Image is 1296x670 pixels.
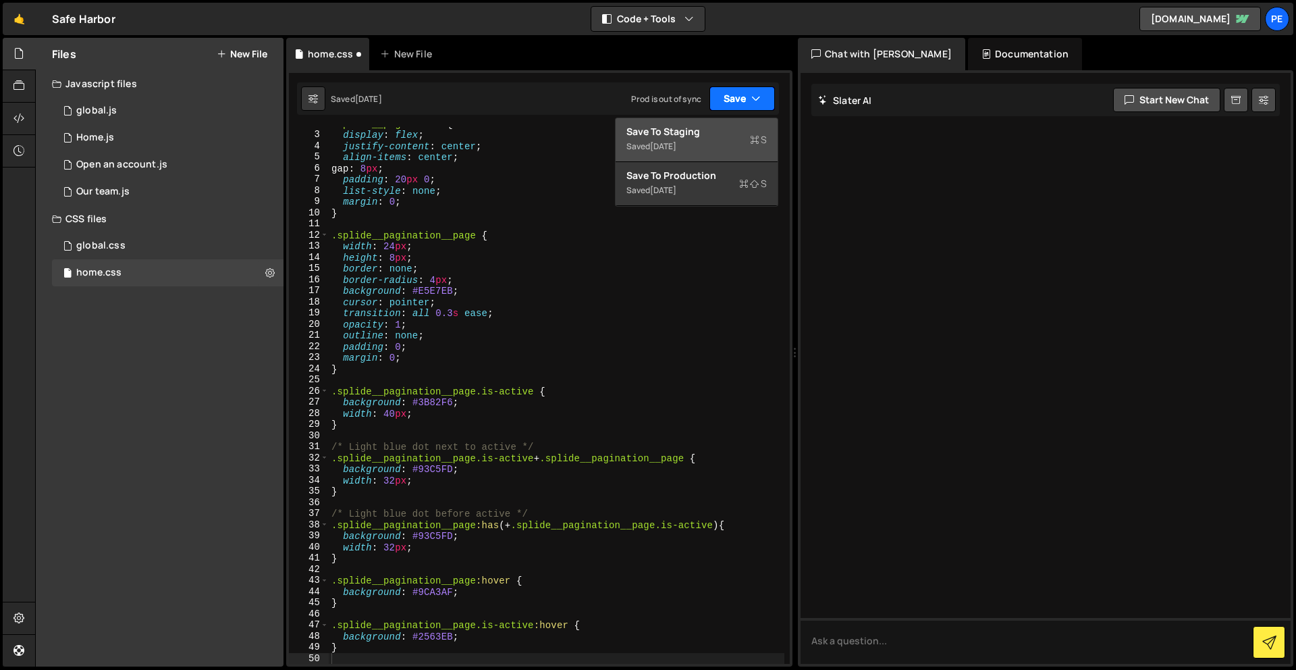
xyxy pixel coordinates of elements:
div: 46 [289,609,329,620]
div: 17 [289,285,329,297]
div: Saved [626,182,767,199]
div: 39 [289,530,329,542]
button: Save to ProductionS Saved[DATE] [616,162,778,206]
button: Code + Tools [591,7,705,31]
div: Safe Harbor [52,11,115,27]
div: 50 [289,653,329,665]
div: Documentation [968,38,1082,70]
div: 6 [289,163,329,174]
div: 37 [289,508,329,519]
div: 44 [289,586,329,598]
div: Our team.js [76,186,130,198]
div: [DATE] [355,93,382,105]
div: 47 [289,619,329,631]
div: Saved [626,138,767,155]
div: Saved [331,93,382,105]
div: 28 [289,408,329,419]
div: 16385/45146.css [52,259,283,286]
div: 31 [289,441,329,453]
div: 8 [289,185,329,197]
div: 42 [289,564,329,575]
div: CSS files [36,205,283,232]
div: 11 [289,218,329,230]
div: 29 [289,419,329,430]
div: Save to Production [626,169,767,182]
div: 16385/45136.js [52,151,283,178]
div: 22 [289,341,329,353]
button: Save to StagingS Saved[DATE] [616,118,778,162]
div: 25 [289,374,329,386]
span: S [739,177,767,190]
div: Home.js [76,132,114,144]
div: 34 [289,475,329,486]
div: 16385/45328.css [52,232,283,259]
div: 23 [289,352,329,363]
a: [DOMAIN_NAME] [1139,7,1261,31]
div: Prod is out of sync [631,93,701,105]
div: [DATE] [650,184,676,196]
div: 13 [289,240,329,252]
div: 20 [289,319,329,330]
div: New File [380,47,437,61]
div: 9 [289,196,329,207]
span: S [750,133,767,147]
div: [DATE] [650,140,676,152]
div: 32 [289,453,329,464]
div: Javascript files [36,70,283,97]
div: global.js [76,105,117,117]
button: New File [217,49,267,59]
div: 18 [289,297,329,308]
div: 7 [289,174,329,185]
h2: Files [52,47,76,61]
div: 19 [289,307,329,319]
div: 24 [289,363,329,375]
div: 41 [289,552,329,564]
div: 16385/45046.js [52,178,283,205]
a: 🤙 [3,3,36,35]
div: 3 [289,129,329,140]
div: 49 [289,642,329,653]
div: 15 [289,263,329,274]
div: 33 [289,463,329,475]
div: 43 [289,575,329,586]
div: 16385/45478.js [52,97,283,124]
div: 4 [289,140,329,152]
div: Open an account.js [76,159,167,171]
div: global.css [76,240,126,252]
h2: Slater AI [818,94,872,107]
div: 16 [289,274,329,286]
button: Start new chat [1113,88,1220,112]
div: 14 [289,252,329,263]
div: Chat with [PERSON_NAME] [798,38,965,70]
div: 27 [289,396,329,408]
div: 45 [289,597,329,609]
div: 36 [289,497,329,509]
div: 16385/44326.js [52,124,283,151]
div: 35 [289,486,329,497]
a: Pe [1265,7,1289,31]
div: 40 [289,542,329,553]
div: 30 [289,430,329,442]
div: 26 [289,386,329,397]
div: 48 [289,631,329,642]
div: 21 [289,330,329,341]
button: Save [709,86,775,111]
div: Save to Staging [626,125,767,138]
div: 10 [289,207,329,219]
div: 5 [289,151,329,163]
div: 38 [289,519,329,531]
div: home.css [76,267,122,279]
div: 12 [289,230,329,241]
div: home.css [308,47,353,61]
